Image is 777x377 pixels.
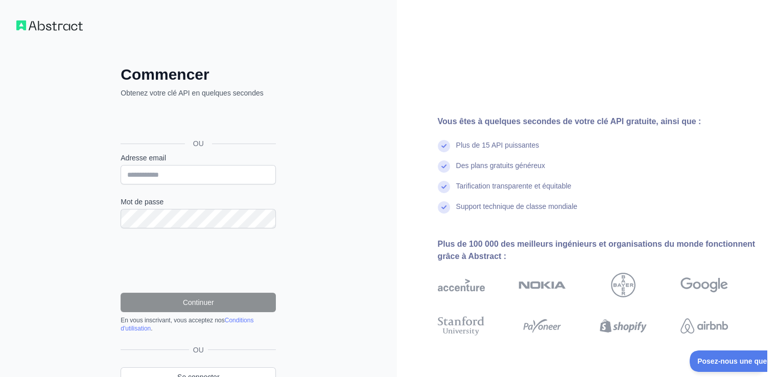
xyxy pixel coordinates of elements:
[151,325,152,332] font: .
[121,154,166,162] font: Adresse email
[121,66,209,83] font: Commencer
[611,273,635,297] img: Bayer
[600,315,647,337] img: Shopify
[115,109,279,132] iframe: Bouton "Se connecter avec Google"
[456,182,572,190] font: Tarification transparente et équitable
[438,160,450,173] img: coche
[456,161,545,170] font: Des plans gratuits généreux
[16,20,83,31] img: Flux de travail
[193,346,204,354] font: OU
[121,317,224,324] font: En vous inscrivant, vous acceptez nos
[193,139,204,148] font: OU
[456,202,577,210] font: Support technique de classe mondiale
[438,117,701,126] font: Vous êtes à quelques secondes de votre clé API gratuite, ainsi que :
[438,315,485,337] img: université de Stanford
[680,273,728,297] img: Google
[520,315,564,337] img: Payoneer
[8,7,95,15] font: Posez-nous une question
[438,273,485,297] img: accenture
[121,241,276,280] iframe: reCAPTCHA
[519,273,566,297] img: Nokia
[438,181,450,193] img: coche
[121,293,276,312] button: Continuer
[121,89,263,97] font: Obtenez votre clé API en quelques secondes
[183,298,214,307] font: Continuer
[456,141,539,149] font: Plus de 15 API puissantes
[121,198,163,206] font: Mot de passe
[438,240,755,261] font: Plus de 100 000 des meilleurs ingénieurs et organisations du monde fonctionnent grâce à Abstract :
[438,201,450,214] img: coche
[438,140,450,152] img: coche
[121,317,253,332] a: Conditions d'utilisation
[680,315,728,337] img: Airbnb
[690,350,767,372] iframe: Basculer le support client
